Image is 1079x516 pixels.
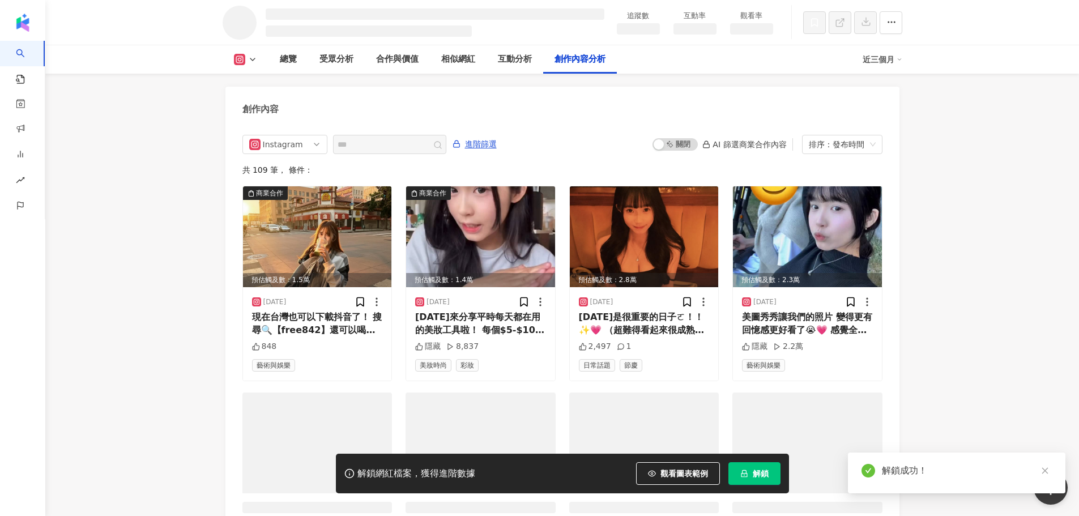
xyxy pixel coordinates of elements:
div: [DATE]是很重要的日子ㄛ！！✨💗 （超難得看起來很成熟～[PERSON_NAME]親愛的男朋友這一年對我的包容 （我平常都笨手笨腳呆頭呆腦笑死 也對我好好 好有儀式感和驚喜感🥹 希望未來繼續... [579,311,710,336]
div: [DATE] [263,297,287,307]
div: 預估觸及數：2.8萬 [570,273,719,287]
div: [DATE]來分享平時每天都在用的美妝工具啦！ 每個$5-$10臺幣😍 有夠便宜 趕快去拼多多逛逛吧✨ [415,311,546,336]
div: 隱藏 [742,341,767,352]
button: 進階篩選 [452,135,497,153]
div: Instagram [263,135,300,153]
div: 2.2萬 [773,341,803,352]
div: 創作內容 [242,103,279,116]
span: 日常話題 [579,359,615,372]
span: check-circle [862,464,875,477]
div: 解鎖成功！ [882,464,1052,477]
img: logo icon [14,14,32,32]
span: close [1041,467,1049,475]
div: [DATE] [427,297,450,307]
div: 創作內容分析 [555,53,605,66]
div: 1 [617,341,632,352]
div: post-image商業合作預估觸及數：1.5萬 [243,186,392,287]
div: 2,497 [579,341,611,352]
a: search [16,41,39,85]
div: 受眾分析 [319,53,353,66]
div: 預估觸及數：1.4萬 [406,273,555,287]
span: 進階篩選 [465,135,497,153]
div: 現在台灣也可以下載抖音了！ 搜尋🔍【free842】還可以喝免費星巴克！ 裡面有很多好看直播和影片 等你們去看！ 趕快去下載吧～✨💗 @douyinhelp 求助~ #抖音#douyin •[P... [252,311,383,336]
span: 美妝時尚 [415,359,451,372]
img: post-image [243,186,392,287]
div: 追蹤數 [617,10,660,22]
div: 觀看率 [730,10,773,22]
div: AI 篩選商業合作內容 [702,140,786,149]
span: lock [740,470,748,477]
img: post-image [570,186,719,287]
div: [DATE] [753,297,777,307]
div: post-image預估觸及數：2.3萬 [733,186,882,287]
div: 排序：發布時間 [809,135,865,153]
span: 觀看圖表範例 [660,469,708,478]
img: post-image [406,186,555,287]
div: 848 [252,341,277,352]
div: 共 109 筆 ， 條件： [242,165,882,174]
div: 合作與價值 [376,53,419,66]
div: post-image預估觸及數：2.8萬 [570,186,719,287]
button: 解鎖 [728,462,781,485]
div: 商業合作 [419,187,446,199]
div: 總覽 [280,53,297,66]
div: 相似網紅 [441,53,475,66]
span: 彩妝 [456,359,479,372]
div: 8,837 [446,341,479,352]
span: 解鎖 [753,469,769,478]
img: post-image [733,186,882,287]
span: rise [16,169,25,194]
div: 互動分析 [498,53,532,66]
div: 預估觸及數：1.5萬 [243,273,392,287]
div: [DATE] [590,297,613,307]
div: 隱藏 [415,341,441,352]
div: 預估觸及數：2.3萬 [733,273,882,287]
span: 藝術與娛樂 [742,359,785,372]
span: 節慶 [620,359,642,372]
div: 商業合作 [256,187,283,199]
div: 近三個月 [863,50,902,69]
span: 藝術與娛樂 [252,359,295,372]
div: post-image商業合作預估觸及數：1.4萬 [406,186,555,287]
button: 觀看圖表範例 [636,462,720,485]
div: 解鎖網紅檔案，獲得進階數據 [357,468,475,480]
div: 美圖秀秀讓我們的照片 變得更有回憶感更好看了😭💗 感覺全部照片加上這個濾鏡 都會超好看！ [742,311,873,336]
div: 互動率 [673,10,717,22]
